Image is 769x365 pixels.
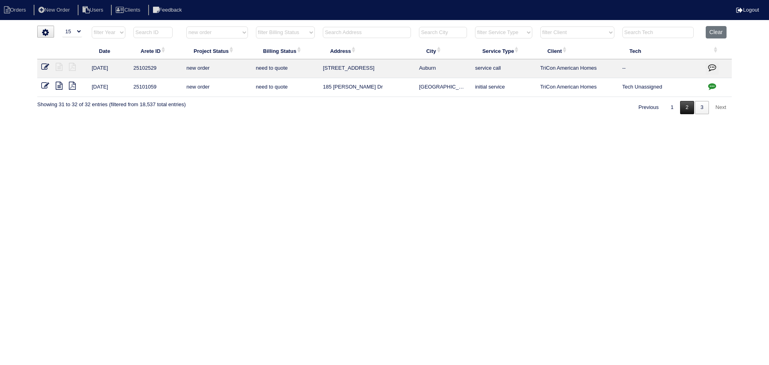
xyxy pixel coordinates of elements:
th: Service Type: activate to sort column ascending [471,42,536,59]
a: New Order [34,7,76,13]
th: Tech [618,42,702,59]
th: : activate to sort column ascending [702,42,732,59]
th: Arete ID: activate to sort column ascending [129,42,182,59]
td: 25102529 [129,59,182,78]
td: initial service [471,78,536,97]
td: [GEOGRAPHIC_DATA] [415,78,471,97]
div: Showing 31 to 32 of 32 entries (filtered from 18,537 total entries) [37,97,186,108]
li: New Order [34,5,76,16]
input: Search Address [323,27,411,38]
input: Search Tech [622,27,694,38]
li: Clients [111,5,147,16]
td: service call [471,59,536,78]
a: Clients [111,7,147,13]
td: TriCon American Homes [536,78,618,97]
td: new order [182,78,252,97]
th: Date [88,42,129,59]
a: Previous [633,101,664,114]
td: 185 [PERSON_NAME] Dr [319,78,415,97]
a: 1 [665,101,679,114]
a: Logout [736,7,759,13]
td: Auburn [415,59,471,78]
th: City: activate to sort column ascending [415,42,471,59]
td: Tech Unassigned [618,78,702,97]
th: Address: activate to sort column ascending [319,42,415,59]
th: Client: activate to sort column ascending [536,42,618,59]
a: Next [710,101,732,114]
td: 25101059 [129,78,182,97]
input: Search City [419,27,467,38]
a: Users [78,7,110,13]
a: 2 [680,101,694,114]
td: -- [618,59,702,78]
li: Users [78,5,110,16]
input: Search ID [133,27,173,38]
a: 3 [695,101,709,114]
td: need to quote [252,78,319,97]
td: [DATE] [88,78,129,97]
td: new order [182,59,252,78]
li: Feedback [148,5,188,16]
td: need to quote [252,59,319,78]
td: TriCon American Homes [536,59,618,78]
th: Project Status: activate to sort column ascending [182,42,252,59]
th: Billing Status: activate to sort column ascending [252,42,319,59]
td: [STREET_ADDRESS] [319,59,415,78]
td: [DATE] [88,59,129,78]
button: Clear [706,26,726,38]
